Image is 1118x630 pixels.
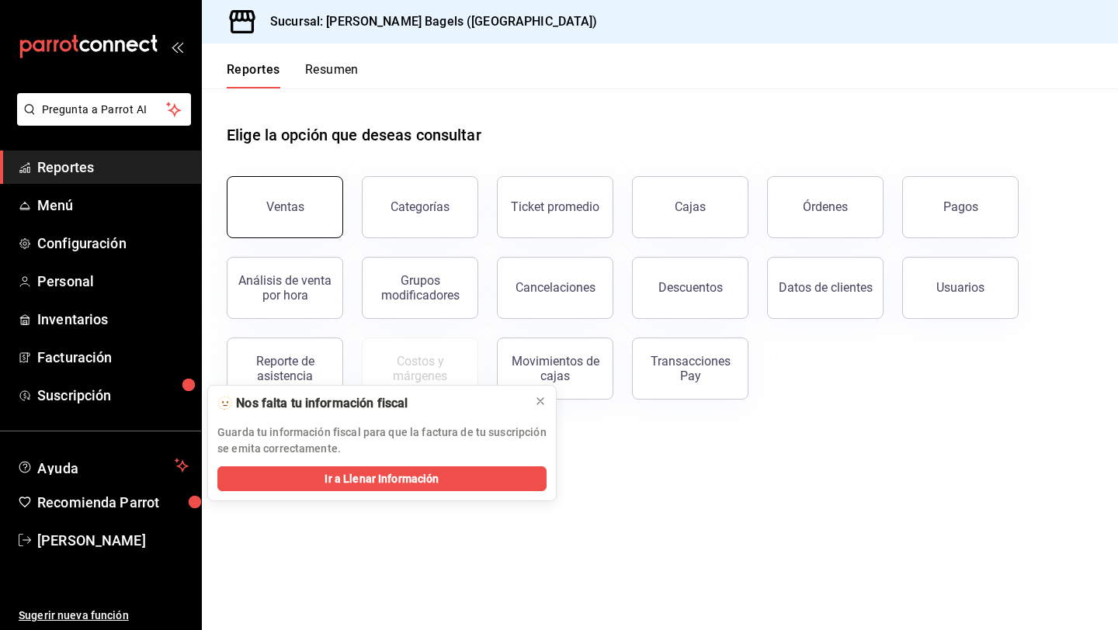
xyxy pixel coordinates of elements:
a: Cajas [632,176,748,238]
div: Costos y márgenes [372,354,468,383]
div: Datos de clientes [779,280,873,295]
div: Transacciones Pay [642,354,738,383]
div: Ventas [266,199,304,214]
span: [PERSON_NAME] [37,530,189,551]
h3: Sucursal: [PERSON_NAME] Bagels ([GEOGRAPHIC_DATA]) [258,12,598,31]
div: Pagos [943,199,978,214]
div: Cancelaciones [516,280,595,295]
button: open_drawer_menu [171,40,183,53]
span: Recomienda Parrot [37,492,189,513]
div: Usuarios [936,280,984,295]
button: Contrata inventarios para ver este reporte [362,337,478,400]
span: Inventarios [37,309,189,330]
span: Ayuda [37,456,168,475]
div: Categorías [391,199,450,214]
span: Personal [37,271,189,292]
button: Reportes [227,62,280,88]
h1: Elige la opción que deseas consultar [227,123,481,147]
button: Datos de clientes [767,257,884,319]
button: Grupos modificadores [362,257,478,319]
button: Ventas [227,176,343,238]
button: Categorías [362,176,478,238]
button: Usuarios [902,257,1019,319]
button: Análisis de venta por hora [227,257,343,319]
div: 🫥 Nos falta tu información fiscal [217,395,522,412]
span: Sugerir nueva función [19,607,189,624]
div: Descuentos [658,280,723,295]
span: Configuración [37,233,189,254]
span: Pregunta a Parrot AI [42,102,167,118]
button: Órdenes [767,176,884,238]
div: Grupos modificadores [372,273,468,303]
span: Ir a Llenar Información [325,471,439,487]
span: Reportes [37,157,189,178]
button: Pagos [902,176,1019,238]
span: Facturación [37,347,189,368]
button: Pregunta a Parrot AI [17,93,191,126]
button: Movimientos de cajas [497,337,613,400]
button: Cancelaciones [497,257,613,319]
div: Órdenes [803,199,848,214]
div: Cajas [675,198,707,216]
a: Pregunta a Parrot AI [11,112,191,129]
button: Descuentos [632,257,748,319]
div: Ticket promedio [511,199,599,214]
button: Reporte de asistencia [227,337,343,400]
div: Movimientos de cajas [507,354,603,383]
button: Ir a Llenar Información [217,466,547,491]
div: navigation tabs [227,62,359,88]
span: Menú [37,195,189,216]
p: Guarda tu información fiscal para que la factura de tu suscripción se emita correctamente. [217,424,547,457]
div: Reporte de asistencia [237,354,333,383]
button: Resumen [305,62,359,88]
button: Transacciones Pay [632,337,748,400]
span: Suscripción [37,385,189,406]
div: Análisis de venta por hora [237,273,333,303]
button: Ticket promedio [497,176,613,238]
